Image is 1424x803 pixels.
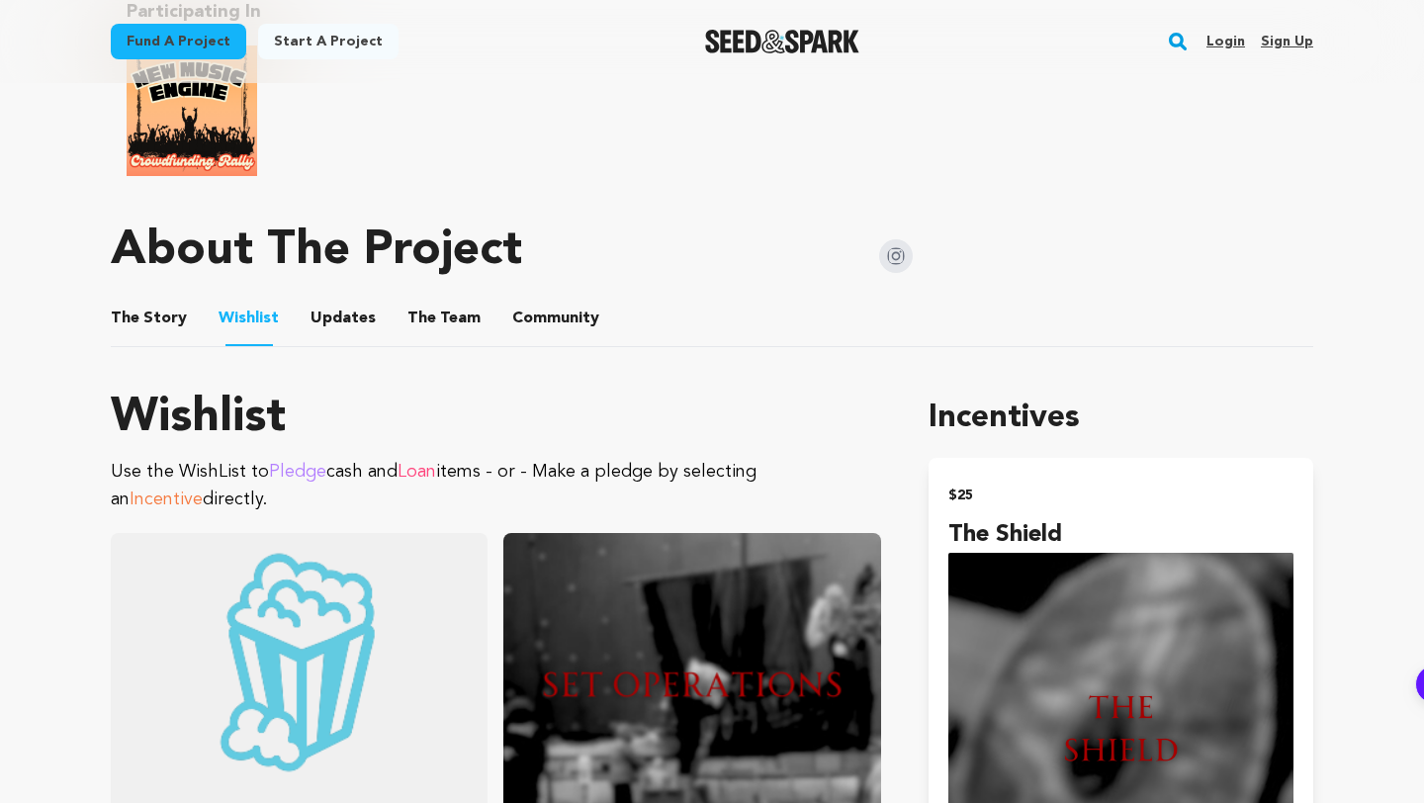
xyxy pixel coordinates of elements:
[111,24,246,59] a: Fund a project
[398,463,436,481] span: Loan
[219,307,279,330] span: Wishlist
[127,45,257,176] img: New Music Engine Rally
[948,517,1293,553] h4: The Shield
[111,395,881,442] h1: Wishlist
[130,491,203,508] span: Incentive
[929,395,1313,442] h1: Incentives
[1261,26,1313,57] a: Sign up
[311,307,376,330] span: Updates
[879,239,913,273] img: Seed&Spark Instagram Icon
[258,24,399,59] a: Start a project
[269,463,326,481] span: Pledge
[512,307,599,330] span: Community
[407,307,481,330] span: Team
[111,227,522,275] h1: About The Project
[407,307,436,330] span: The
[111,307,187,330] span: Story
[111,307,139,330] span: The
[948,482,1293,509] h2: $25
[705,30,860,53] a: Seed&Spark Homepage
[111,458,881,513] p: Use the WishList to cash and items - or - Make a pledge by selecting an directly.
[705,30,860,53] img: Seed&Spark Logo Dark Mode
[1206,26,1245,57] a: Login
